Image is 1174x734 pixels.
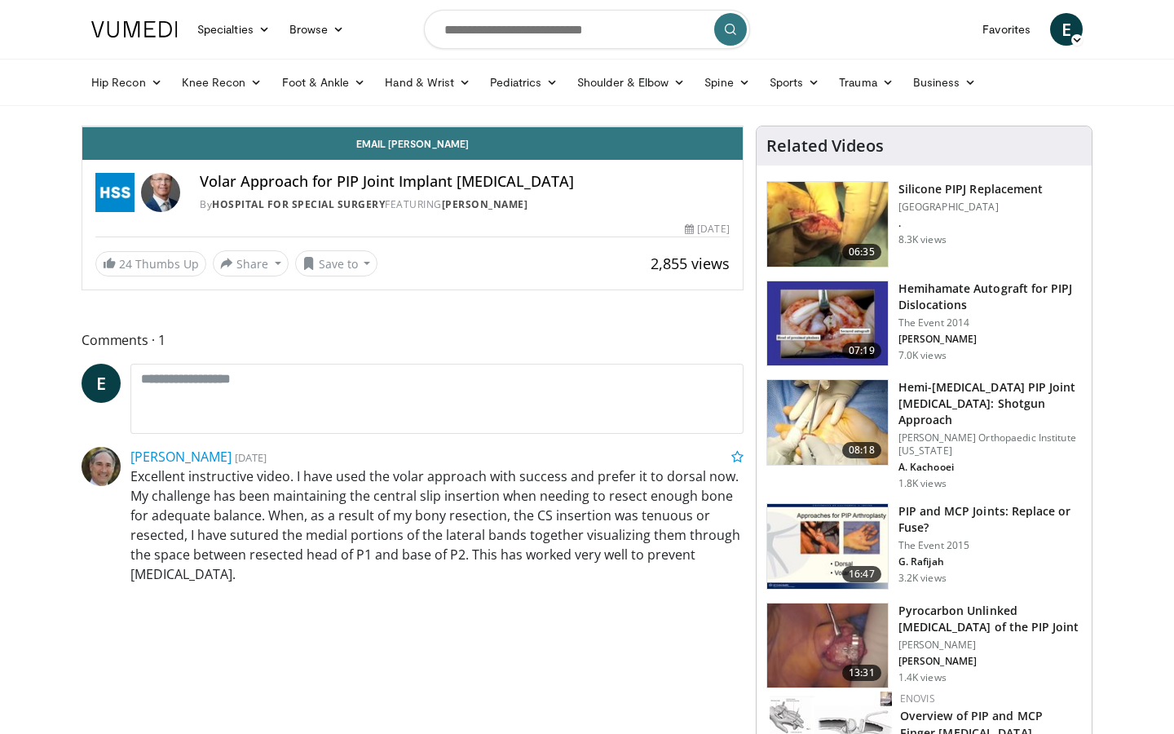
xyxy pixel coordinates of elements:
a: Hip Recon [82,66,172,99]
img: Vx8lr-LI9TPdNKgn4xMDoxOjB1O8AjAz.150x105_q85_crop-smart_upscale.jpg [767,182,888,267]
p: 1.8K views [898,477,947,490]
p: A. Kachooei [898,461,1082,474]
img: 7efc86f4-fd62-40ab-99f8-8efe27ea93e8.150x105_q85_crop-smart_upscale.jpg [767,380,888,465]
p: The Event 2015 [898,539,1082,552]
video-js: Video Player [82,126,743,127]
span: 24 [119,256,132,272]
span: 13:31 [842,665,881,681]
a: [PERSON_NAME] [130,448,232,466]
h4: Related Videos [766,136,884,156]
span: 07:19 [842,343,881,359]
p: 3.2K views [898,572,947,585]
p: 7.0K views [898,349,947,362]
img: VuMedi Logo [91,21,178,38]
img: e889956b-340c-40d1-b8d7-f1fb860bb807.150x105_q85_crop-smart_upscale.jpg [767,604,888,688]
p: The Event 2014 [898,316,1082,329]
a: Business [903,66,986,99]
p: [GEOGRAPHIC_DATA] [898,201,1044,214]
img: Avatar [141,173,180,212]
a: Trauma [829,66,903,99]
h3: Hemihamate Autograft for PIPJ Dislocations [898,281,1082,313]
h3: Hemi-[MEDICAL_DATA] PIP Joint [MEDICAL_DATA]: Shotgun Approach [898,379,1082,428]
input: Search topics, interventions [424,10,750,49]
div: [DATE] [685,222,729,237]
a: Hospital for Special Surgery [212,197,385,211]
img: Avatar [82,447,121,486]
span: 2,855 views [651,254,730,273]
a: Foot & Ankle [272,66,376,99]
a: 07:19 Hemihamate Autograft for PIPJ Dislocations The Event 2014 [PERSON_NAME] 7.0K views [766,281,1082,367]
a: 06:35 Silicone PIPJ Replacement [GEOGRAPHIC_DATA] . 8.3K views [766,181,1082,268]
a: Shoulder & Elbow [567,66,695,99]
a: 08:18 Hemi-[MEDICAL_DATA] PIP Joint [MEDICAL_DATA]: Shotgun Approach [PERSON_NAME] Orthopaedic In... [766,379,1082,490]
a: Knee Recon [172,66,272,99]
button: Share [213,250,289,276]
a: [PERSON_NAME] [442,197,528,211]
p: 8.3K views [898,233,947,246]
a: E [82,364,121,403]
a: Browse [280,13,355,46]
a: Email [PERSON_NAME] [82,127,743,160]
a: Favorites [973,13,1040,46]
h3: Pyrocarbon Unlinked [MEDICAL_DATA] of the PIP Joint [898,603,1082,635]
h3: PIP and MCP Joints: Replace or Fuse? [898,503,1082,536]
p: [PERSON_NAME] Orthopaedic Institute [US_STATE] [898,431,1082,458]
p: . [898,217,1044,230]
img: Hospital for Special Surgery [95,173,135,212]
a: Pediatrics [480,66,567,99]
p: [PERSON_NAME] [898,333,1082,346]
h3: Silicone PIPJ Replacement [898,181,1044,197]
a: 24 Thumbs Up [95,251,206,276]
a: 13:31 Pyrocarbon Unlinked [MEDICAL_DATA] of the PIP Joint [PERSON_NAME] [PERSON_NAME] 1.4K views [766,603,1082,689]
div: By FEATURING [200,197,730,212]
button: Save to [295,250,378,276]
span: Comments 1 [82,329,744,351]
span: 06:35 [842,244,881,260]
a: Spine [695,66,759,99]
a: Enovis [900,692,935,705]
a: Specialties [188,13,280,46]
small: [DATE] [235,450,267,465]
a: Sports [760,66,830,99]
h4: Volar Approach for PIP Joint Implant [MEDICAL_DATA] [200,173,730,191]
p: [PERSON_NAME] [898,655,1082,668]
p: [PERSON_NAME] [898,639,1082,652]
a: Hand & Wrist [375,66,480,99]
img: f7a7d32d-1126-4cc8-becc-0a676769caaf.150x105_q85_crop-smart_upscale.jpg [767,504,888,589]
span: 16:47 [842,566,881,582]
p: 1.4K views [898,671,947,684]
img: f54c190f-3592-41e5-b148-04021317681f.150x105_q85_crop-smart_upscale.jpg [767,281,888,366]
p: Excellent instructive video. I have used the volar approach with success and prefer it to dorsal ... [130,466,744,584]
span: 08:18 [842,442,881,458]
a: E [1050,13,1083,46]
p: G. Rafijah [898,555,1082,568]
a: 16:47 PIP and MCP Joints: Replace or Fuse? The Event 2015 G. Rafijah 3.2K views [766,503,1082,590]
